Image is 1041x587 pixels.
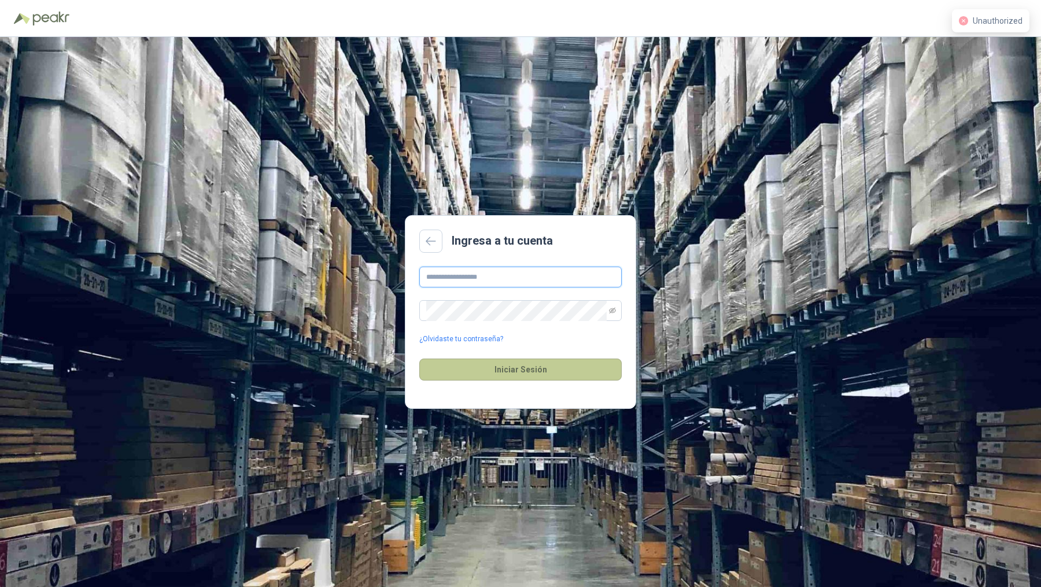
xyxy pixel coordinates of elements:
[419,334,503,345] a: ¿Olvidaste tu contraseña?
[419,359,622,381] button: Iniciar Sesión
[973,16,1022,25] span: Unauthorized
[14,13,30,24] img: Logo
[32,12,69,25] img: Peakr
[452,232,553,250] h2: Ingresa a tu cuenta
[609,307,616,314] span: eye-invisible
[959,16,968,25] span: close-circle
